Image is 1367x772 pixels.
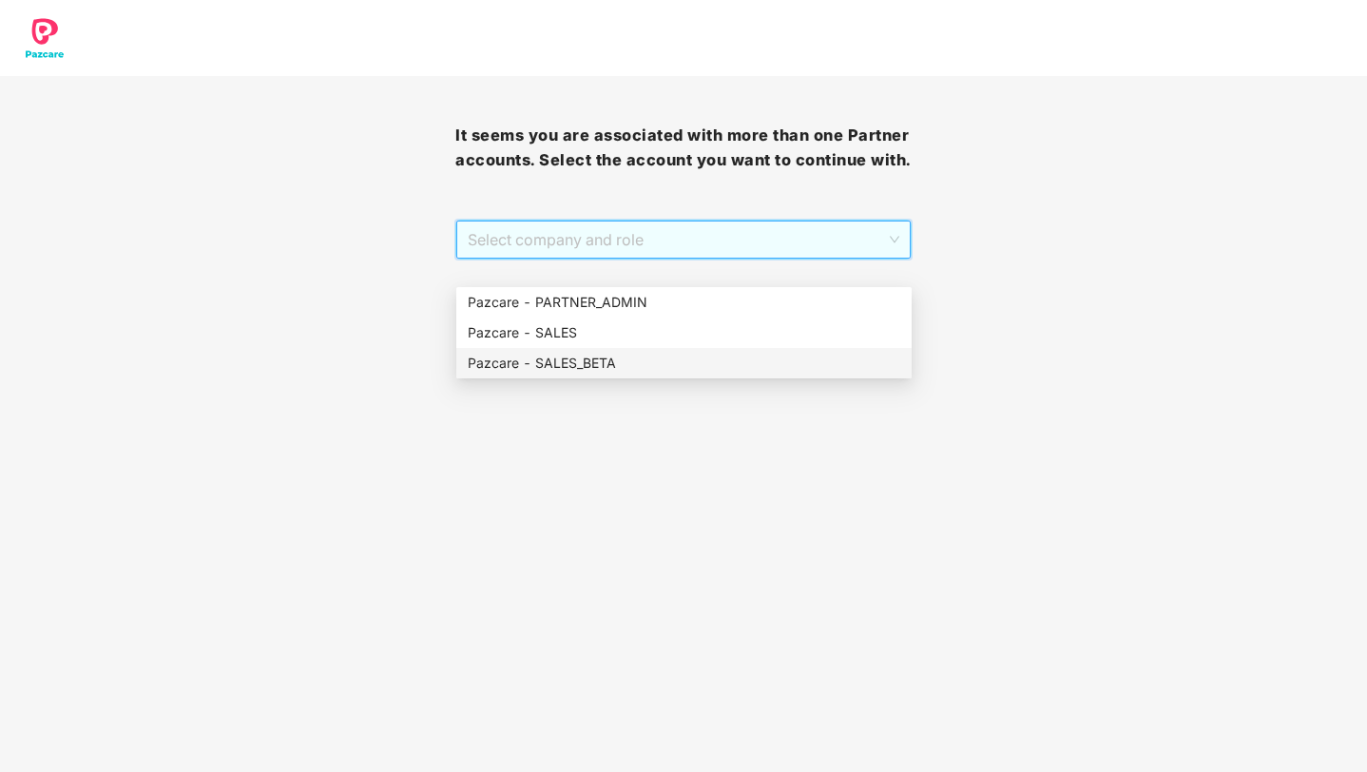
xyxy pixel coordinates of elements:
[468,292,900,313] div: Pazcare - PARTNER_ADMIN
[468,353,900,374] div: Pazcare - SALES_BETA
[456,287,912,318] div: Pazcare - PARTNER_ADMIN
[456,318,912,348] div: Pazcare - SALES
[468,322,900,343] div: Pazcare - SALES
[456,348,912,378] div: Pazcare - SALES_BETA
[468,222,898,258] span: Select company and role
[455,124,911,172] h3: It seems you are associated with more than one Partner accounts. Select the account you want to c...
